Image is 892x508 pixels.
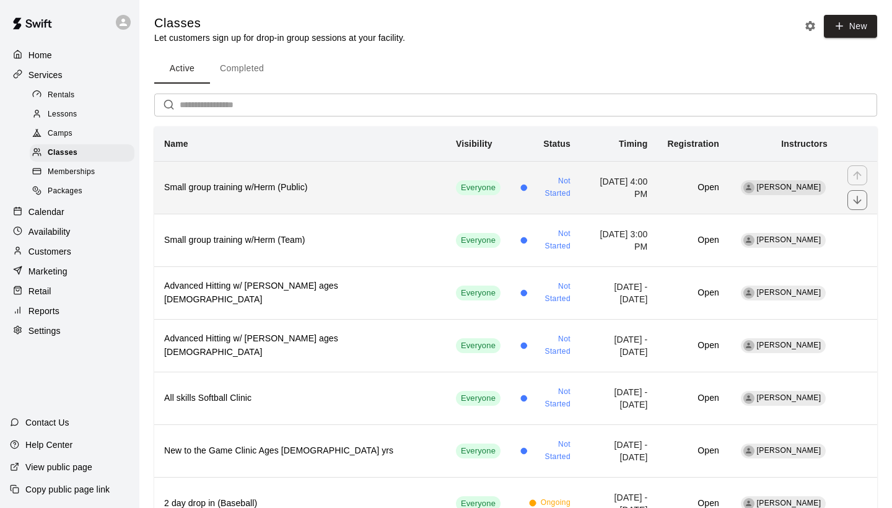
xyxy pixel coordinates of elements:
div: This service is visible to all of your customers [456,180,501,195]
span: Not Started [532,175,571,200]
div: Ronnie Thames [743,340,754,351]
div: Lessons [30,106,134,123]
button: move item down [847,190,867,210]
div: Camps [30,125,134,142]
p: View public page [25,461,92,473]
div: Andy Schmid [743,393,754,404]
p: Contact Us [25,416,69,429]
p: Availability [28,226,71,238]
h6: Advanced Hitting w/ [PERSON_NAME] ages [DEMOGRAPHIC_DATA] [164,279,436,307]
span: Classes [48,147,77,159]
span: [PERSON_NAME] [757,183,821,191]
span: Everyone [456,340,501,352]
span: [PERSON_NAME] [757,341,821,349]
button: New [824,15,877,38]
h6: All skills Softball Clinic [164,392,436,405]
b: Name [164,139,188,149]
b: Instructors [781,139,828,149]
h6: Advanced Hitting w/ [PERSON_NAME] ages [DEMOGRAPHIC_DATA] [164,332,436,359]
span: Not Started [532,439,571,463]
div: Classes [30,144,134,162]
p: Customers [28,245,71,258]
div: Memberships [30,164,134,181]
div: This service is visible to all of your customers [456,391,501,406]
span: [PERSON_NAME] [757,393,821,402]
h6: Open [667,286,719,300]
span: Not Started [532,386,571,411]
td: [DATE] - [DATE] [580,319,657,372]
a: Settings [10,322,129,340]
h6: Small group training w/Herm (Public) [164,181,436,195]
td: [DATE] 4:00 PM [580,161,657,214]
span: [PERSON_NAME] [757,288,821,297]
b: Status [543,139,571,149]
b: Visibility [456,139,492,149]
div: This service is visible to all of your customers [456,338,501,353]
td: [DATE] - [DATE] [580,424,657,477]
button: Classes settings [801,17,820,35]
button: Completed [210,54,274,84]
td: [DATE] - [DATE] [580,372,657,424]
p: Calendar [28,206,64,218]
a: Memberships [30,163,139,182]
div: Rentals [30,87,134,104]
span: Not Started [532,228,571,253]
a: Retail [10,282,129,300]
p: Settings [28,325,61,337]
a: Availability [10,222,129,241]
span: Lessons [48,108,77,121]
span: Packages [48,185,82,198]
button: Active [154,54,210,84]
span: Everyone [456,287,501,299]
h6: New to the Game Clinic Ages [DEMOGRAPHIC_DATA] yrs [164,444,436,458]
span: [PERSON_NAME] [757,499,821,507]
div: Jeremy Almaguer [743,235,754,246]
a: Calendar [10,203,129,221]
span: Everyone [456,235,501,247]
span: Everyone [456,445,501,457]
h6: Open [667,234,719,247]
div: Packages [30,183,134,200]
h6: Open [667,339,719,353]
div: This service is visible to all of your customers [456,444,501,458]
h6: Open [667,392,719,405]
a: Reports [10,302,129,320]
div: This service is visible to all of your customers [456,286,501,300]
div: Ronnie Thames [743,287,754,299]
div: Trent Bowles [743,445,754,457]
div: This service is visible to all of your customers [456,233,501,248]
span: Rentals [48,89,75,102]
span: Everyone [456,393,501,405]
a: Services [10,66,129,84]
p: Help Center [25,439,72,451]
span: Memberships [48,166,95,178]
a: Classes [30,144,139,163]
a: Marketing [10,262,129,281]
td: [DATE] 3:00 PM [580,214,657,266]
p: Reports [28,305,59,317]
a: Customers [10,242,129,261]
p: Home [28,49,52,61]
p: Let customers sign up for drop-in group sessions at your facility. [154,32,405,44]
span: [PERSON_NAME] [757,235,821,244]
a: Packages [30,182,139,201]
a: Rentals [30,85,139,105]
span: Not Started [532,333,571,358]
b: Registration [667,139,719,149]
span: Not Started [532,281,571,305]
a: Camps [30,125,139,144]
h6: Open [667,181,719,195]
a: Home [10,46,129,64]
h6: Open [667,444,719,458]
span: [PERSON_NAME] [757,446,821,455]
span: Everyone [456,182,501,194]
p: Services [28,69,63,81]
a: Lessons [30,105,139,124]
p: Marketing [28,265,68,278]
